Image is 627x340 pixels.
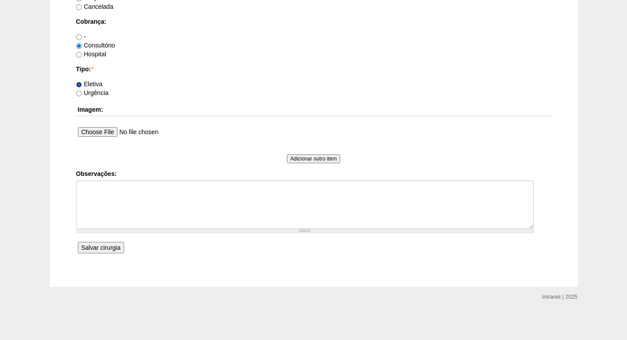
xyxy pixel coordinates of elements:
[76,42,115,49] label: Consultório
[76,3,114,10] label: Cancelada
[78,242,124,253] input: Salvar cirurgia
[76,51,106,58] label: Hospital
[76,80,103,88] label: Eletiva
[76,33,86,40] label: -
[76,34,82,40] input: -
[76,17,551,26] label: Cobrança:
[76,91,82,96] input: Urgência
[76,4,82,10] input: Cancelada
[76,82,82,88] input: Eletiva
[76,43,82,49] input: Consultório
[287,154,341,163] input: Adicionar outro item
[76,65,551,73] label: Tipo:
[76,52,82,58] input: Hospital
[91,66,93,73] span: Este campo é obrigatório.
[76,169,551,178] label: Observações:
[76,103,551,116] th: Imagem:
[76,89,109,96] label: Urgência
[542,292,578,301] div: Intranet | 2025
